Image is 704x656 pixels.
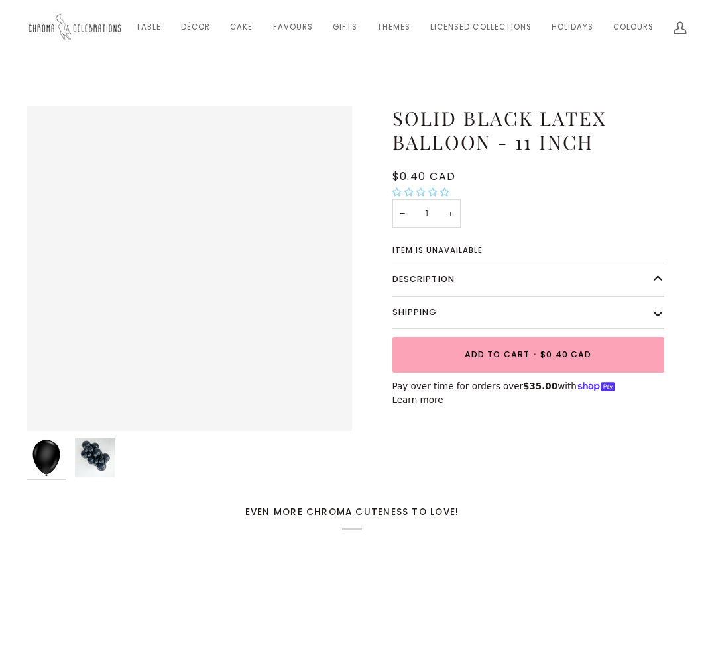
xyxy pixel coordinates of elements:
span: Gifts [333,22,357,33]
span: Add to Cart [465,349,530,361]
h1: Solid Black Latex Balloon - 11 inch [392,106,654,154]
span: Décor [181,22,210,33]
img: Black tuftex latex balloon on a white background [27,438,66,477]
span: 0.00 stars [392,188,451,197]
input: Quantity [392,199,461,228]
button: Decrease quantity [392,199,414,228]
span: Colours [613,22,654,33]
img: Cluster of black tuftex balloons on a white background [75,438,115,477]
span: Holidays [552,22,593,33]
span: Item is unavailable [392,247,494,255]
h2: Even more Chroma cuteness to love! [27,507,677,530]
span: • [530,349,540,361]
img: Chroma Celebrations [27,10,126,45]
span: Themes [377,22,410,33]
button: Description [392,263,664,296]
span: $0.40 CAD [392,169,456,184]
span: Favours [273,22,313,33]
button: Increase quantity [440,199,461,228]
span: Cake [230,22,253,33]
div: Black tuftex latex balloon on a white background [27,106,352,431]
span: Licensed Collections [430,22,532,33]
button: Add to Cart [392,337,664,373]
span: Table [136,22,161,33]
button: Shipping [392,297,664,329]
span: $0.40 CAD [540,349,591,361]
